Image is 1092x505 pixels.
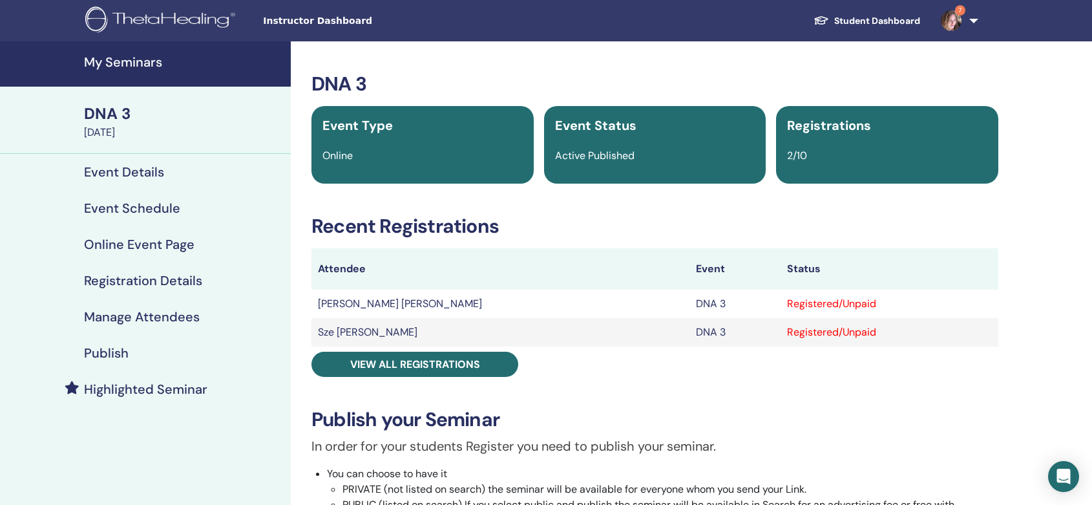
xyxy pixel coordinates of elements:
h4: Event Schedule [84,200,180,216]
h4: Event Details [84,164,164,180]
img: logo.png [85,6,240,36]
td: DNA 3 [689,290,781,318]
img: graduation-cap-white.svg [814,15,829,26]
span: Event Type [322,117,393,134]
span: Online [322,149,353,162]
a: Student Dashboard [803,9,930,33]
li: PRIVATE (not listed on search) the seminar will be available for everyone whom you send your Link. [342,482,998,497]
th: Event [689,248,781,290]
span: Event Status [555,117,636,134]
p: In order for your students Register you need to publish your seminar. [311,436,998,456]
span: Registrations [787,117,871,134]
td: Sze [PERSON_NAME] [311,318,689,347]
a: DNA 3[DATE] [76,103,291,140]
span: Active Published [555,149,635,162]
span: View all registrations [350,358,480,371]
h4: Manage Attendees [84,309,200,325]
h4: Online Event Page [84,237,194,252]
div: Registered/Unpaid [787,296,992,312]
th: Status [781,248,998,290]
div: DNA 3 [84,103,283,125]
div: Registered/Unpaid [787,325,992,340]
img: default.jpg [941,10,961,31]
span: 2/10 [787,149,807,162]
h3: Publish your Seminar [311,408,998,431]
h4: Highlighted Seminar [84,381,207,397]
h3: DNA 3 [311,72,998,96]
span: 7 [955,5,965,16]
h4: My Seminars [84,54,283,70]
td: [PERSON_NAME] [PERSON_NAME] [311,290,689,318]
a: View all registrations [311,352,518,377]
td: DNA 3 [689,318,781,347]
div: Open Intercom Messenger [1048,461,1079,492]
h3: Recent Registrations [311,215,998,238]
h4: Publish [84,345,129,361]
span: Instructor Dashboard [263,14,457,28]
th: Attendee [311,248,689,290]
h4: Registration Details [84,273,202,288]
div: [DATE] [84,125,283,140]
